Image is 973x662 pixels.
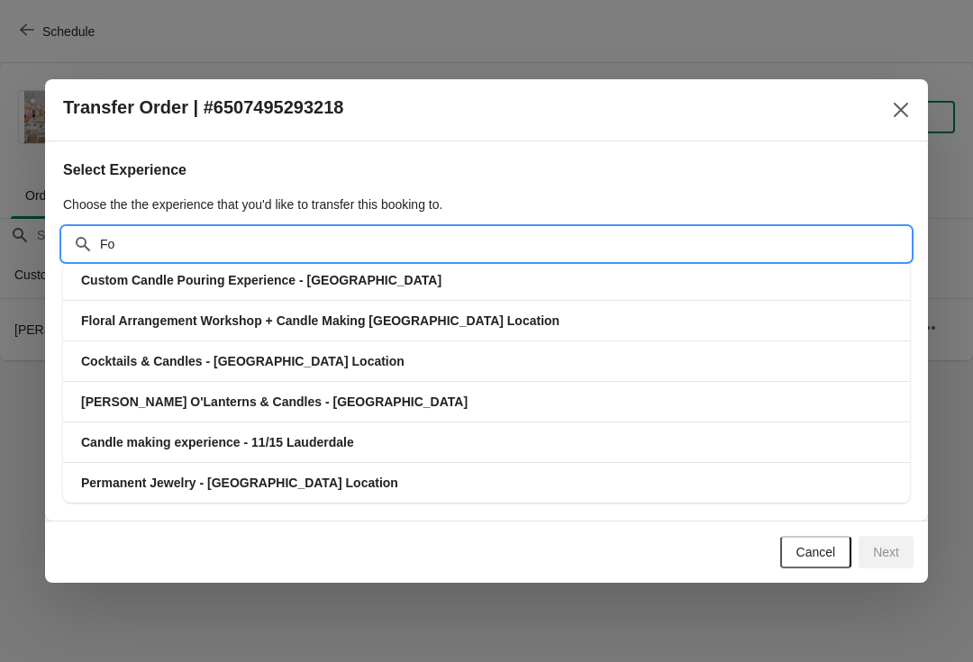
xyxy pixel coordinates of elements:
span: Candle making experience - 11/15 Lauderdale [81,435,354,449]
button: Close [885,94,917,126]
h2: Transfer Order | #6507495293218 [63,97,343,118]
button: Cancel [780,536,852,568]
h2: Select Experience [63,159,910,181]
span: Cancel [796,545,836,559]
p: Choose the the experience that you'd like to transfer this booking to. [63,195,910,213]
span: Custom Candle Pouring Experience - [GEOGRAPHIC_DATA] [81,273,441,287]
span: Floral Arrangement Workshop + Candle Making [GEOGRAPHIC_DATA] Location [81,313,559,328]
span: [PERSON_NAME] O'Lanterns & Candles - [GEOGRAPHIC_DATA] [81,394,468,409]
span: Cocktails & Candles - [GEOGRAPHIC_DATA] Location [81,354,405,368]
input: Type to search [99,228,910,260]
span: Permanent Jewelry - [GEOGRAPHIC_DATA] Location [81,476,398,490]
